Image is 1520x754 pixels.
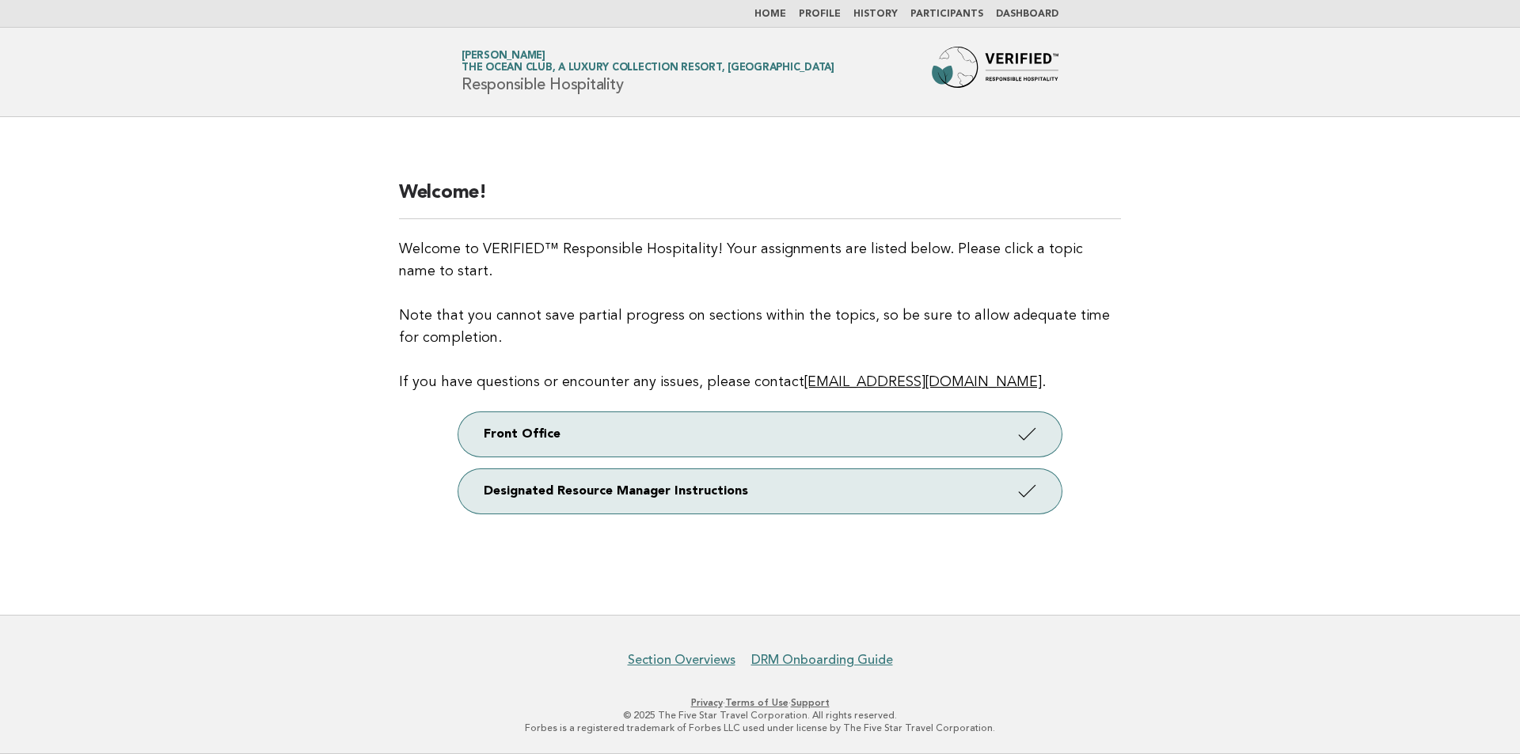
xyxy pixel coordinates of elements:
img: Forbes Travel Guide [932,47,1058,97]
a: History [853,9,898,19]
a: [EMAIL_ADDRESS][DOMAIN_NAME] [804,375,1042,389]
a: [PERSON_NAME]The Ocean Club, a Luxury Collection Resort, [GEOGRAPHIC_DATA] [462,51,834,73]
h1: Responsible Hospitality [462,51,834,93]
a: Support [791,697,830,708]
p: · · [275,696,1244,709]
a: Terms of Use [725,697,788,708]
p: Welcome to VERIFIED™ Responsible Hospitality! Your assignments are listed below. Please click a t... [399,238,1121,393]
span: The Ocean Club, a Luxury Collection Resort, [GEOGRAPHIC_DATA] [462,63,834,74]
h2: Welcome! [399,180,1121,219]
p: © 2025 The Five Star Travel Corporation. All rights reserved. [275,709,1244,722]
a: Participants [910,9,983,19]
a: Front Office [458,412,1062,457]
p: Forbes is a registered trademark of Forbes LLC used under license by The Five Star Travel Corpora... [275,722,1244,734]
a: Home [754,9,786,19]
a: Designated Resource Manager Instructions [458,469,1062,513]
a: Profile [799,9,841,19]
a: DRM Onboarding Guide [751,652,893,668]
a: Privacy [691,697,723,708]
a: Dashboard [996,9,1058,19]
a: Section Overviews [628,652,735,668]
